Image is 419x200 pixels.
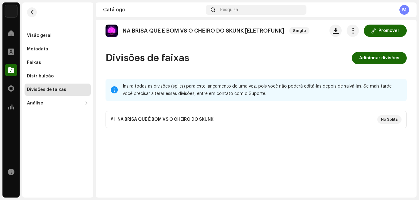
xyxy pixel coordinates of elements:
[27,87,66,92] div: Divisões de faixas
[27,47,48,52] div: Metadata
[25,43,91,55] re-m-nav-item: Metadata
[27,74,54,79] div: Distribuição
[25,97,91,109] re-m-nav-dropdown: Análise
[5,5,17,17] img: 730b9dfe-18b5-4111-b483-f30b0c182d82
[27,33,52,38] div: Visão geral
[220,7,238,12] span: Pesquisa
[25,57,91,69] re-m-nav-item: Faixas
[25,29,91,42] re-m-nav-item: Visão geral
[123,28,284,34] p: NA BRISA QUE É BOM VS O CHEIRO DO SKUNK [ELETROFUNK]
[25,84,91,96] re-m-nav-item: Divisões de faixas
[379,25,399,37] span: Promover
[25,70,91,82] re-m-nav-item: Distribuição
[27,60,41,65] div: Faixas
[399,5,409,15] div: M
[289,27,309,34] span: Single
[103,7,203,12] div: Catálogo
[27,101,43,106] div: Análise
[359,52,399,64] span: Adicionar divisões
[364,25,407,37] button: Promover
[352,52,407,64] button: Adicionar divisões
[123,83,402,97] div: Insira todas as divisões (splits) para este lançamento de uma vez, pois você não poderá editá-las...
[106,25,118,37] img: 797a115c-dfc0-438c-ac2e-20b9c3582235
[106,52,189,64] span: Divisões de faixas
